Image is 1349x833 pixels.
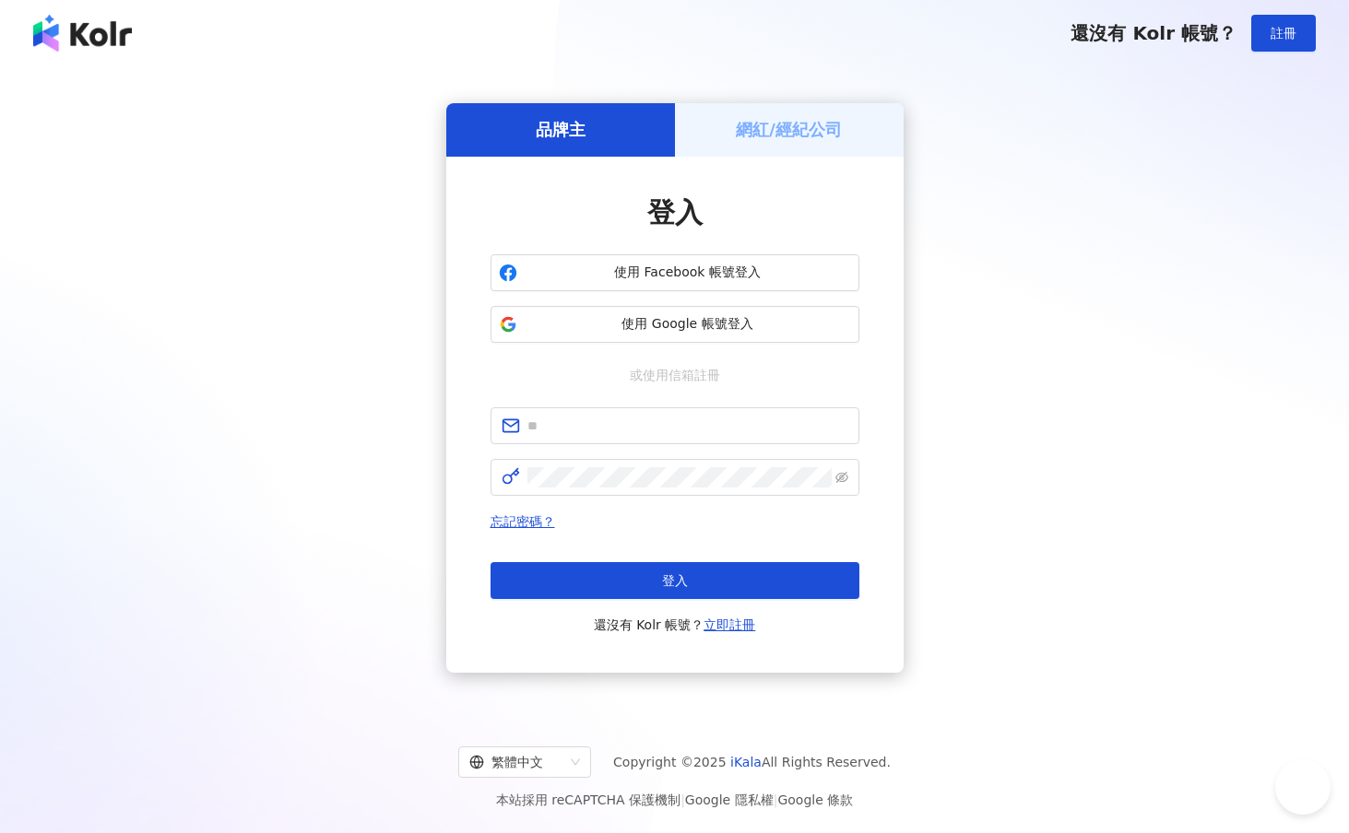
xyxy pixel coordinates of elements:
[1071,22,1237,44] span: 還沒有 Kolr 帳號？
[33,15,132,52] img: logo
[736,118,842,141] h5: 網紅/經紀公司
[491,562,859,599] button: 登入
[525,264,851,282] span: 使用 Facebook 帳號登入
[685,792,774,807] a: Google 隱私權
[774,792,778,807] span: |
[1251,15,1316,52] button: 註冊
[777,792,853,807] a: Google 條款
[525,315,851,334] span: 使用 Google 帳號登入
[1275,759,1331,815] iframe: Help Scout Beacon - Open
[704,617,755,632] a: 立即註冊
[1271,26,1296,41] span: 註冊
[496,789,853,811] span: 本站採用 reCAPTCHA 保護機制
[491,254,859,291] button: 使用 Facebook 帳號登入
[730,755,762,769] a: iKala
[469,747,563,777] div: 繁體中文
[491,306,859,343] button: 使用 Google 帳號登入
[536,118,586,141] h5: 品牌主
[647,196,703,229] span: 登入
[662,573,688,588] span: 登入
[617,365,733,385] span: 或使用信箱註冊
[594,614,756,636] span: 還沒有 Kolr 帳號？
[680,792,685,807] span: |
[835,471,848,484] span: eye-invisible
[613,751,891,773] span: Copyright © 2025 All Rights Reserved.
[491,514,555,529] a: 忘記密碼？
